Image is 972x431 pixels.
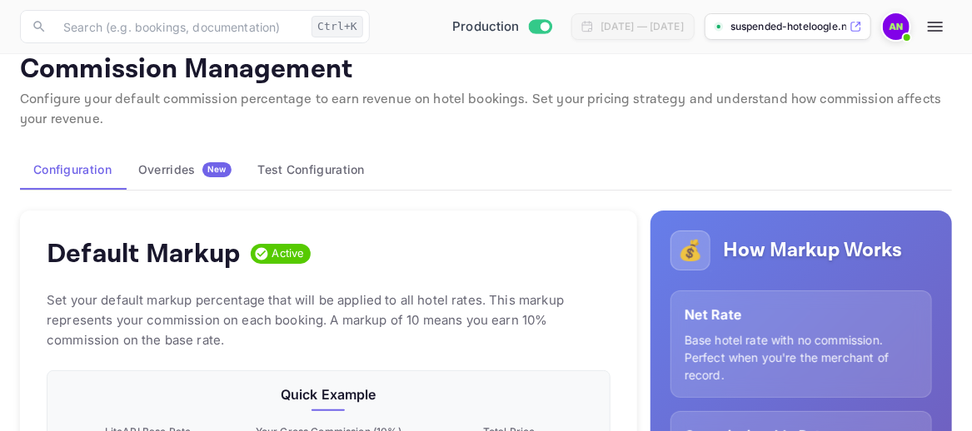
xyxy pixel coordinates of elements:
[47,237,241,270] h4: Default Markup
[730,19,846,34] p: suspended-hoteloogle.n...
[601,19,684,34] div: [DATE] — [DATE]
[724,237,903,264] h5: How Markup Works
[883,13,910,40] img: Asaad Nofal
[20,90,952,130] p: Configure your default commission percentage to earn revenue on hotel bookings. Set your pricing ...
[53,10,305,43] input: Search (e.g. bookings, documentation)
[452,17,520,37] span: Production
[312,16,363,37] div: Ctrl+K
[138,162,232,177] div: Overrides
[20,53,952,87] p: Commission Management
[446,17,558,37] div: Switch to Sandbox mode
[266,245,312,262] span: Active
[61,384,596,404] p: Quick Example
[47,290,611,350] p: Set your default markup percentage that will be applied to all hotel rates. This markup represent...
[685,331,918,384] p: Base hotel rate with no commission. Perfect when you're the merchant of record.
[20,150,125,190] button: Configuration
[678,235,703,265] p: 💰
[245,150,378,190] button: Test Configuration
[685,305,918,324] p: Net Rate
[202,164,232,175] span: New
